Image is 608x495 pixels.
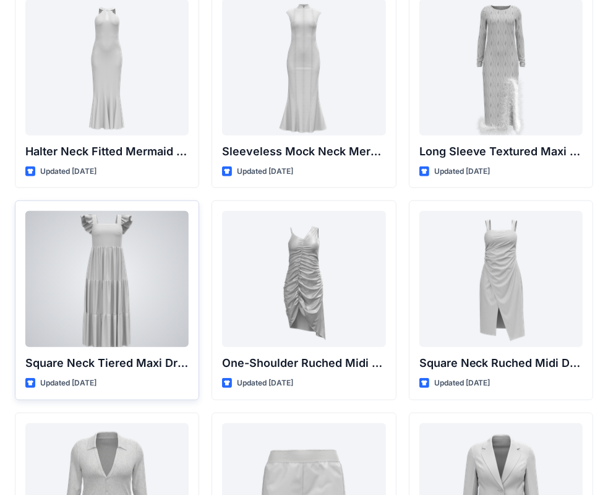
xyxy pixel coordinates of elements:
a: Square Neck Ruched Midi Dress with Asymmetrical Hem [419,211,583,347]
p: Square Neck Tiered Maxi Dress with Ruffle Sleeves [25,355,189,372]
p: One-Shoulder Ruched Midi Dress with Asymmetrical Hem [222,355,385,372]
p: Sleeveless Mock Neck Mermaid Gown [222,143,385,160]
p: Updated [DATE] [40,165,96,178]
a: Square Neck Tiered Maxi Dress with Ruffle Sleeves [25,211,189,347]
p: Updated [DATE] [40,377,96,390]
p: Updated [DATE] [237,165,293,178]
p: Updated [DATE] [434,377,490,390]
p: Halter Neck Fitted Mermaid Gown with Keyhole Detail [25,143,189,160]
p: Long Sleeve Textured Maxi Dress with Feather Hem [419,143,583,160]
p: Square Neck Ruched Midi Dress with Asymmetrical Hem [419,355,583,372]
p: Updated [DATE] [434,165,490,178]
p: Updated [DATE] [237,377,293,390]
a: One-Shoulder Ruched Midi Dress with Asymmetrical Hem [222,211,385,347]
